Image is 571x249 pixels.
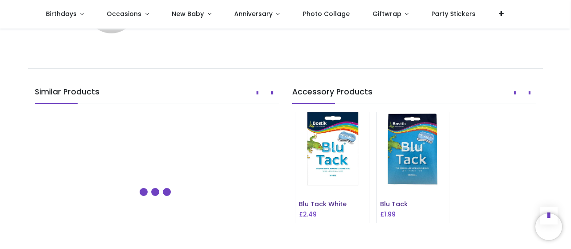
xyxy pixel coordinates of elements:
h5: Accessory Products [292,86,536,103]
span: Occasions [107,9,141,18]
button: Prev [508,86,521,101]
span: Anniversary [234,9,273,18]
img: Blu Tack [377,112,450,186]
h6: Blu Tack White [299,200,365,209]
button: Next [265,86,279,101]
span: 2.49 [303,210,317,219]
span: Giftwrap [372,9,401,18]
span: 1.99 [384,210,396,219]
a: Blu Tack White [299,200,347,208]
a: Blu Tack [380,200,408,208]
iframe: Brevo live chat [535,213,562,240]
span: Party Stickers [431,9,476,18]
img: Blu Tack White [295,112,369,186]
button: Next [523,86,536,101]
h6: £ [380,210,396,219]
h6: Blu Tack [380,200,447,209]
button: Prev [251,86,264,101]
h5: Similar Products [35,86,279,103]
h6: £ [299,210,317,219]
span: Photo Collage [303,9,350,18]
span: Birthdays [46,9,77,18]
span: New Baby [172,9,204,18]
